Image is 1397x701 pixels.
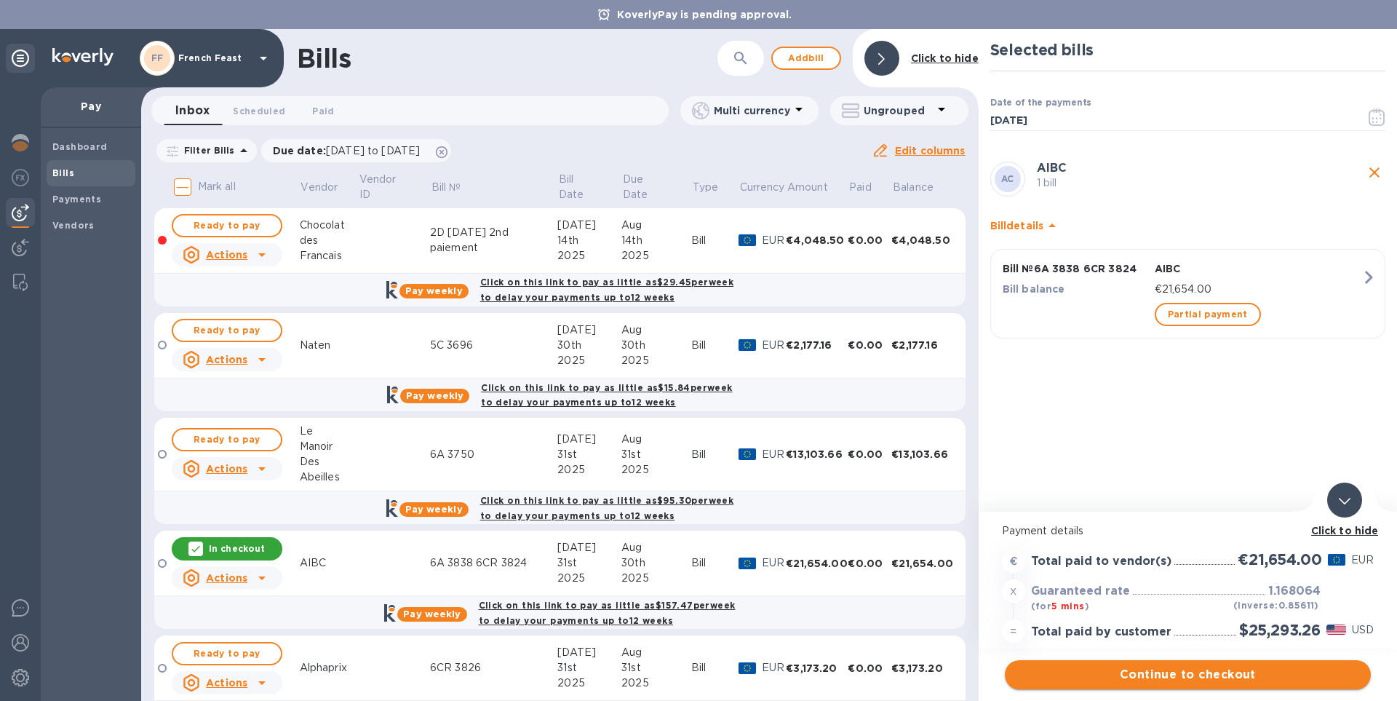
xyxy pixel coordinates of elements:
[891,447,953,462] div: €13,103.66
[1155,303,1261,326] button: Partial payment
[300,424,358,439] div: Le
[431,180,480,195] span: Bill №
[1031,555,1171,569] h3: Total paid to vendor(s)
[1239,621,1321,639] h2: $25,293.26
[1351,553,1374,568] p: EUR
[762,555,786,571] p: EUR
[209,542,265,555] p: In checkout
[430,660,557,676] div: 6CR 3826
[1031,601,1089,611] b: (for )
[430,555,557,571] div: 6A 3838 6CR 3824
[621,660,691,676] div: 31st
[1037,175,1364,191] p: 1 bill
[691,447,739,462] div: Bill
[621,322,691,338] div: Aug
[12,169,29,186] img: Foreign exchange
[621,555,691,571] div: 30th
[557,233,621,248] div: 14th
[621,676,691,691] div: 2025
[172,642,282,665] button: Ready to pay
[557,555,621,571] div: 31st
[621,447,691,462] div: 31st
[714,103,790,118] p: Multi currency
[178,53,251,63] p: French Feast
[559,172,621,202] span: Bill Date
[848,556,891,571] div: €0.00
[895,145,966,157] u: Edit columns
[233,103,285,119] span: Scheduled
[206,354,247,365] u: Actions
[178,144,235,157] p: Filter Bills
[481,382,732,408] b: Click on this link to pay as little as $15.84 per week to delay your payments up to 12 weeks
[990,249,1385,338] button: Bill №6A 3838 6CR 3824AIBCBill balance€21,654.00Partial payment
[621,462,691,478] div: 2025
[771,47,841,70] button: Addbill
[849,180,872,195] p: Paid
[326,145,420,157] span: [DATE] to [DATE]
[1233,600,1319,611] b: (inverse: 0.85611 )
[621,353,691,368] div: 2025
[151,52,164,63] b: FF
[405,504,463,515] b: Pay weekly
[610,7,800,22] p: KoverlyPay is pending approval.
[786,447,848,462] div: €13,103.66
[206,249,247,261] u: Actions
[1037,161,1067,175] b: AIBC
[300,660,358,676] div: Alphaprix
[891,233,953,247] div: €4,048.50
[52,194,101,205] b: Payments
[172,428,282,451] button: Ready to pay
[479,600,736,626] b: Click on this link to pay as little as $157.47 per week to delay your payments up to 12 weeks
[559,172,602,202] p: Bill Date
[784,49,828,67] span: Add bill
[1155,282,1361,297] p: €21,654.00
[623,172,671,202] p: Due Date
[891,556,953,571] div: €21,654.00
[762,447,786,462] p: EUR
[786,661,848,676] div: €3,173.20
[206,463,247,475] u: Actions
[1002,523,1374,539] p: Payment details
[557,540,621,555] div: [DATE]
[480,277,733,303] b: Click on this link to pay as little as $29.45 per week to delay your payments up to 12 weeks
[557,447,621,462] div: 31st
[786,338,848,352] div: €2,177.16
[693,180,719,195] p: Type
[185,431,269,448] span: Ready to pay
[52,220,95,231] b: Vendors
[359,172,429,202] span: Vendor ID
[297,43,351,74] h1: Bills
[621,571,691,586] div: 2025
[300,454,358,470] div: Des
[893,180,952,195] span: Balance
[762,233,786,248] p: EUR
[198,179,236,194] p: Mark all
[762,660,786,676] p: EUR
[273,143,428,158] p: Due date :
[1168,306,1248,323] span: Partial payment
[911,52,979,64] b: Click to hide
[990,41,1385,59] h2: Selected bills
[312,103,334,119] span: Paid
[621,218,691,233] div: Aug
[430,447,557,462] div: 6A 3750
[623,172,690,202] span: Due Date
[891,338,953,352] div: €2,177.16
[848,661,891,676] div: €0.00
[301,180,357,195] span: Vendor
[1002,579,1025,603] div: x
[300,218,358,233] div: Chocolat
[480,495,733,521] b: Click on this link to pay as little as $95.30 per week to delay your payments up to 12 weeks
[557,645,621,660] div: [DATE]
[300,338,358,353] div: Naten
[1003,261,1149,276] p: Bill № 6A 3838 6CR 3824
[206,572,247,584] u: Actions
[893,180,934,195] p: Balance
[405,285,463,296] b: Pay weekly
[990,220,1043,231] b: Bill details
[691,233,739,248] div: Bill
[621,248,691,264] div: 2025
[557,248,621,264] div: 2025
[430,225,557,256] div: 2D [DATE] 2nd paiement
[1031,585,1130,598] h3: Guaranteed rate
